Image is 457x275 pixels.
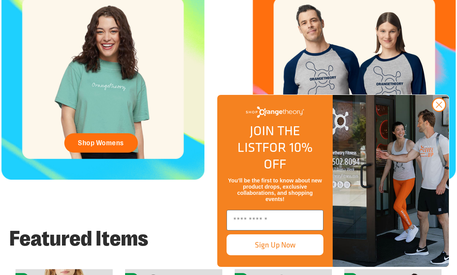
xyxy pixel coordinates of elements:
[209,87,457,275] div: FLYOUT Form
[64,133,138,153] a: Shop Womens
[227,234,323,255] button: Sign Up Now
[228,177,322,202] span: You’ll be the first to know about new product drops, exclusive collaborations, and shopping events!
[78,139,124,147] span: Shop Womens
[227,210,323,230] input: Enter email
[246,107,304,118] img: Shop Orangetheory
[262,137,313,174] span: FOR 10% OFF
[237,121,300,157] span: JOIN THE LIST
[333,95,449,267] img: Shop Orangtheory
[432,98,446,112] button: Close dialog
[9,227,148,251] strong: Featured Items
